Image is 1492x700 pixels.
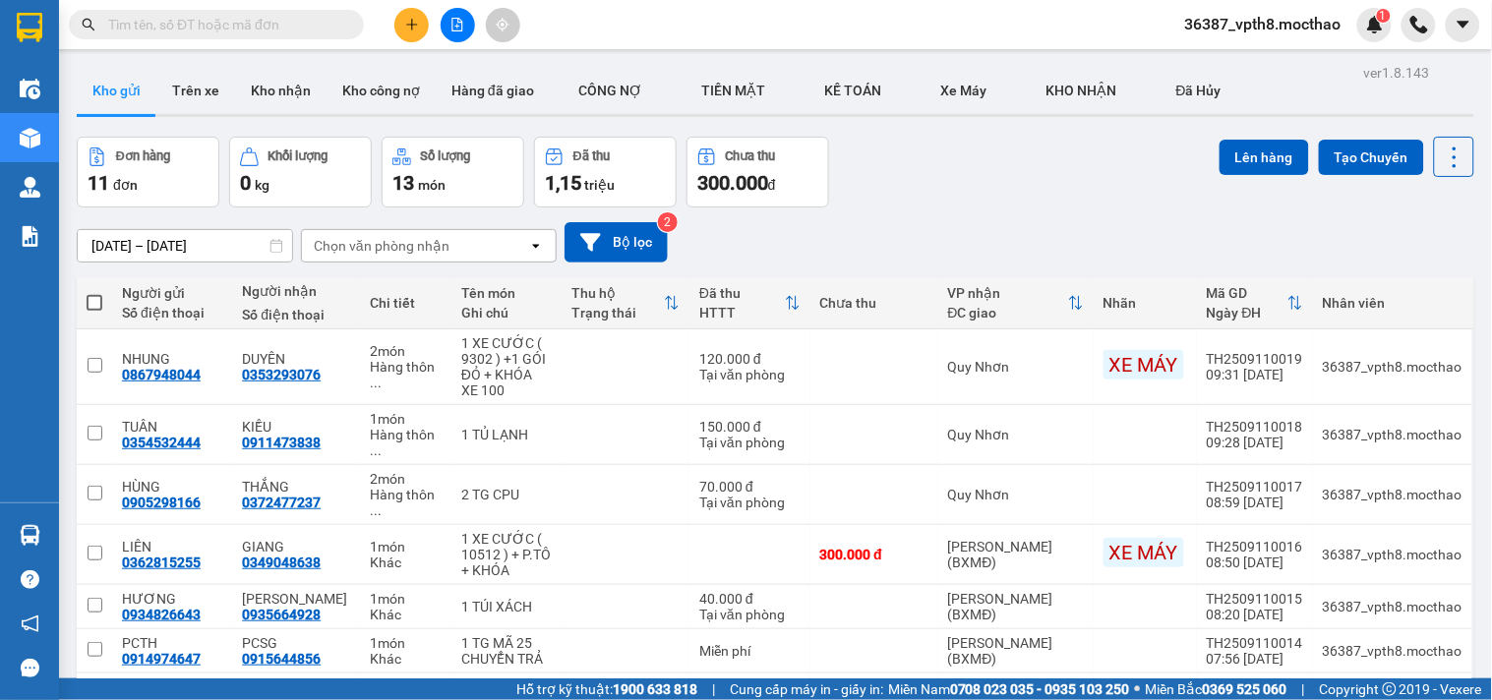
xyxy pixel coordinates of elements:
div: DUYÊN [242,351,350,367]
button: Khối lượng0kg [229,137,372,207]
div: 36387_vpth8.mocthao [1323,547,1462,562]
button: Tạo Chuyến [1319,140,1424,175]
div: Chi tiết [370,295,442,311]
div: 0914974647 [122,651,201,667]
div: 08:20 [DATE] [1207,607,1303,622]
span: notification [21,614,39,633]
div: 0354532444 [122,435,201,450]
div: NHUNG [17,61,216,85]
div: 09:28 [DATE] [1207,435,1303,450]
div: [PERSON_NAME] (BXMĐ) [948,539,1084,570]
span: 0 [240,171,251,195]
div: THẮNG [242,479,350,495]
div: Miễn phí [699,643,800,659]
img: solution-icon [20,226,40,247]
th: Toggle SortBy [562,277,689,329]
div: 70.000 đ [699,479,800,495]
strong: 0369 525 060 [1203,681,1287,697]
th: Toggle SortBy [689,277,809,329]
div: 2 TG CPU [461,487,552,502]
span: Đã Hủy [1176,83,1222,98]
div: 1 món [370,635,442,651]
div: Tại văn phòng [699,607,800,622]
span: Gửi: [17,17,47,37]
div: HÙNG [122,479,222,495]
span: ... [370,442,382,458]
div: Hàng thông thường [370,427,442,458]
div: 08:50 [DATE] [1207,554,1303,570]
div: Khác [370,651,442,667]
span: KẾ TOÁN [825,83,882,98]
div: Chưa thu [726,149,776,163]
div: Tại văn phòng [699,495,800,510]
div: 36387_vpth8.mocthao [1323,359,1462,375]
div: 36387_vpth8.mocthao [1323,599,1462,614]
div: Quy Nhơn [948,487,1084,502]
div: Mã GD [1207,285,1287,301]
div: 36387_vpth8.mocthao [1323,427,1462,442]
button: Lên hàng [1220,140,1309,175]
button: Chưa thu300.000đ [686,137,829,207]
div: HƯƠNG [122,591,222,607]
div: Đã thu [573,149,610,163]
th: Toggle SortBy [1197,277,1313,329]
div: PCTH [122,635,222,651]
div: Chưa thu [820,295,928,311]
div: 120.000 đ [699,351,800,367]
div: Quy Nhơn [948,427,1084,442]
div: 1 XE CƯỚC ( 10512 ) + P.TÔ + KHÓA [461,531,552,578]
div: 0353293076 [242,367,321,382]
button: Số lượng13món [382,137,524,207]
div: Hàng thông thường [370,487,442,518]
img: icon-new-feature [1366,16,1384,33]
div: 0362815255 [122,554,201,570]
button: Bộ lọc [565,222,668,262]
div: TUÂN [122,419,222,435]
div: Tại văn phòng [699,367,800,382]
span: đ [768,177,776,193]
div: Khối lượng [269,149,328,163]
div: TH2509110016 [1207,539,1303,554]
span: Xe Máy [941,83,987,98]
sup: 1 [1377,9,1391,23]
span: aim [496,18,509,31]
div: 40.000 đ [699,591,800,607]
span: món [418,177,446,193]
div: VP nhận [948,285,1068,301]
div: 1 TG MÃ 25 CHUYỂN TRẢ [461,635,552,667]
div: 2 món [370,343,442,359]
div: TH2509110015 [1207,591,1303,607]
div: 0935664928 [242,607,321,622]
div: TH2509110017 [1207,479,1303,495]
span: message [21,659,39,677]
div: 0934826643 [122,607,201,622]
div: HTTT [699,305,784,321]
button: Kho nhận [235,67,327,114]
span: ⚪️ [1135,685,1141,693]
div: TH2509110018 [1207,419,1303,435]
div: ĐC giao [948,305,1068,321]
div: 0911473838 [242,435,321,450]
img: phone-icon [1410,16,1428,33]
div: [PERSON_NAME] (BXMĐ) [948,635,1084,667]
button: aim [486,8,520,42]
div: XE 100 [461,382,552,398]
div: 1 TỦ LẠNH [461,427,552,442]
img: warehouse-icon [20,525,40,546]
div: LIÊN [122,539,222,554]
div: Chọn văn phòng nhận [314,236,449,256]
span: search [82,18,95,31]
div: Đơn hàng [116,149,170,163]
div: Hàng thông thường [370,359,442,390]
span: kg [255,177,269,193]
div: 1 món [370,539,442,554]
div: GIA BẢO [242,591,350,607]
div: 07:56 [DATE] [1207,651,1303,667]
div: 0372477237 [242,495,321,510]
div: GIANG [242,539,350,554]
span: TIỀN MẶT [702,83,766,98]
span: question-circle [21,570,39,589]
div: Trạng thái [571,305,664,321]
div: 36387_vpth8.mocthao [1323,487,1462,502]
span: Miền Nam [888,678,1130,700]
